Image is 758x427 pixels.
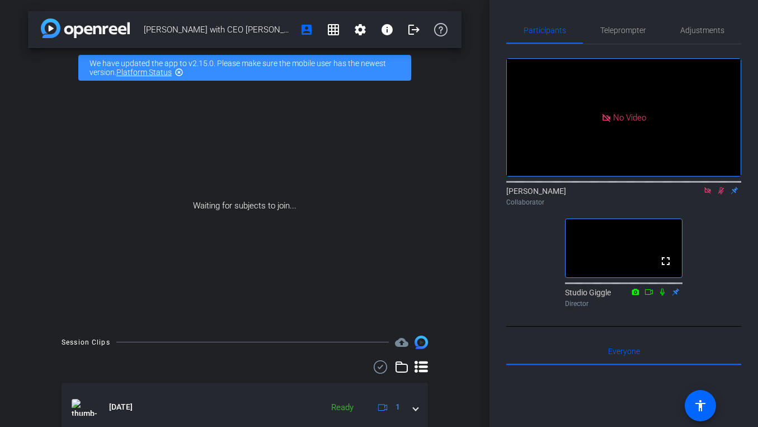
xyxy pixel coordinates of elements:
div: We have updated the app to v2.15.0. Please make sure the mobile user has the newest version. [78,55,411,81]
div: [PERSON_NAME] [506,185,741,207]
img: thumb-nail [72,399,97,416]
span: No Video [613,112,646,122]
img: app-logo [41,18,130,38]
div: Waiting for subjects to join... [28,87,462,324]
mat-icon: grid_on [327,23,340,36]
mat-icon: fullscreen [659,254,672,268]
span: Participants [524,26,566,34]
span: Adjustments [680,26,724,34]
mat-icon: account_box [300,23,313,36]
a: Platform Status [116,68,172,77]
span: [DATE] [109,401,133,413]
div: Collaborator [506,197,741,207]
span: [PERSON_NAME] with CEO [PERSON_NAME] [144,18,293,41]
mat-icon: logout [407,23,421,36]
div: Ready [326,401,359,414]
span: Destinations for your clips [395,336,408,349]
mat-icon: settings [354,23,367,36]
mat-icon: highlight_off [175,68,183,77]
span: Everyone [608,347,640,355]
mat-icon: accessibility [694,399,707,412]
span: 1 [396,401,400,413]
mat-icon: cloud_upload [395,336,408,349]
img: Session clips [415,336,428,349]
div: Director [565,299,682,309]
mat-icon: info [380,23,394,36]
div: Studio Giggle [565,287,682,309]
div: Session Clips [62,337,110,348]
span: Teleprompter [600,26,646,34]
